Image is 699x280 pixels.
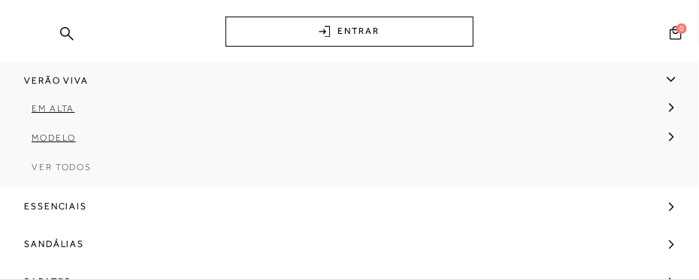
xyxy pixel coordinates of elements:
[24,225,84,263] span: Sandálias
[32,162,92,172] span: Ver Todos
[24,187,87,225] span: Essenciais
[665,25,686,45] button: 0
[225,17,474,47] a: ENTRAR
[676,23,687,34] span: 0
[24,62,89,99] span: Verão Viva
[32,132,76,143] span: Modelo
[32,103,74,114] span: Em alta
